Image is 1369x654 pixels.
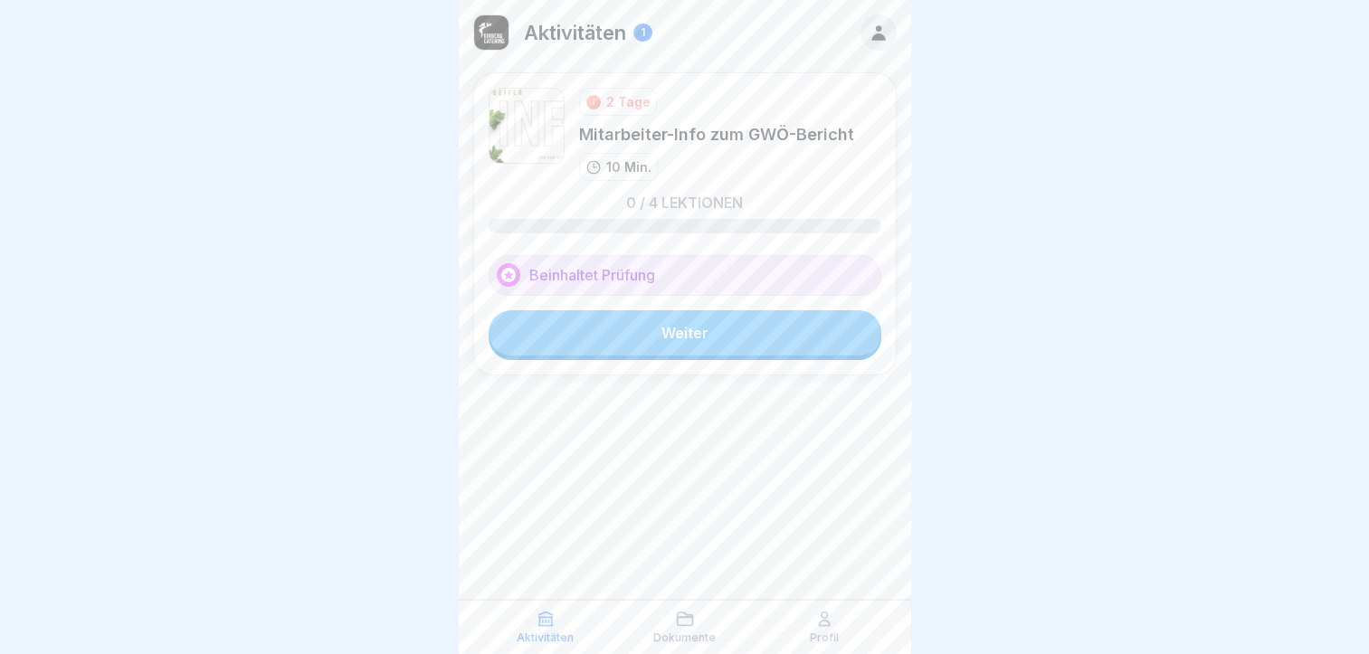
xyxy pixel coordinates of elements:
img: ewxb9rjzulw9ace2na8lwzf2.png [474,15,509,50]
p: Aktivitäten [517,631,574,644]
div: Beinhaltet Prüfung [489,255,881,296]
p: 0 / 4 Lektionen [626,195,743,210]
p: 10 Min. [606,157,651,176]
div: Mitarbeiter-Info zum GWÖ-Bericht [579,123,854,146]
p: Profil [810,631,839,644]
a: Weiter [489,310,881,355]
div: 1 [633,24,652,42]
div: 2 Tage [606,92,651,111]
p: Aktivitäten [524,21,626,44]
p: Dokumente [653,631,716,644]
img: cbgah4ktzd3wiqnyiue5lell.png [489,88,565,164]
